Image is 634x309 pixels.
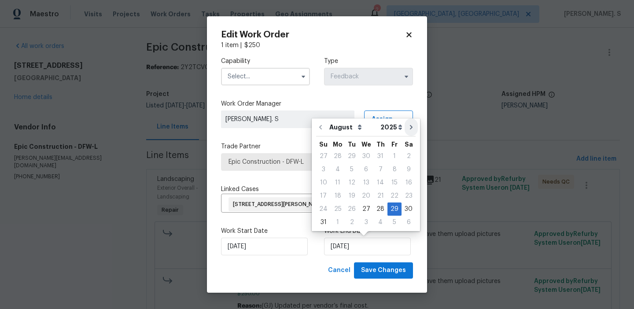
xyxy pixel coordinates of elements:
[345,190,359,202] div: 19
[316,150,331,162] div: 27
[233,201,329,208] span: [STREET_ADDRESS][PERSON_NAME]
[316,202,331,216] div: Sun Aug 24 2025
[244,42,260,48] span: $ 250
[359,190,373,202] div: 20
[387,202,402,216] div: Fri Aug 29 2025
[331,177,345,189] div: 11
[221,238,308,255] input: M/D/YYYY
[331,189,345,202] div: Mon Aug 18 2025
[402,190,416,202] div: 23
[401,71,412,82] button: Show options
[345,176,359,189] div: Tue Aug 12 2025
[221,30,405,39] h2: Edit Work Order
[391,141,398,147] abbr: Friday
[316,177,331,189] div: 10
[221,227,310,235] label: Work Start Date
[345,163,359,176] div: 5
[359,203,373,215] div: 27
[345,216,359,229] div: Tue Sep 02 2025
[373,150,387,163] div: Thu Jul 31 2025
[361,265,406,276] span: Save Changes
[373,202,387,216] div: Thu Aug 28 2025
[331,150,345,162] div: 28
[378,121,405,134] select: Year
[402,189,416,202] div: Sat Aug 23 2025
[402,203,416,215] div: 30
[359,150,373,163] div: Wed Jul 30 2025
[324,227,413,235] label: Work End Date
[373,150,387,162] div: 31
[373,203,387,215] div: 28
[402,216,416,229] div: Sat Sep 06 2025
[221,99,413,108] label: Work Order Manager
[387,150,402,163] div: Fri Aug 01 2025
[359,177,373,189] div: 13
[316,203,331,215] div: 24
[373,176,387,189] div: Thu Aug 14 2025
[402,176,416,189] div: Sat Aug 16 2025
[373,163,387,176] div: 7
[402,163,416,176] div: 9
[331,202,345,216] div: Mon Aug 25 2025
[328,265,350,276] span: Cancel
[345,163,359,176] div: Tue Aug 05 2025
[316,163,331,176] div: 3
[345,150,359,162] div: 29
[331,190,345,202] div: 18
[314,118,327,136] button: Go to previous month
[387,216,402,228] div: 5
[387,150,402,162] div: 1
[221,57,310,66] label: Capability
[373,177,387,189] div: 14
[373,216,387,229] div: Thu Sep 04 2025
[316,163,331,176] div: Sun Aug 03 2025
[229,158,405,166] span: Epic Construction - DFW-L
[359,163,373,176] div: 6
[324,238,411,255] input: M/D/YYYY
[327,121,378,134] select: Month
[333,141,343,147] abbr: Monday
[324,68,413,85] input: Select...
[405,141,413,147] abbr: Saturday
[373,163,387,176] div: Thu Aug 07 2025
[402,150,416,163] div: Sat Aug 02 2025
[319,141,328,147] abbr: Sunday
[402,202,416,216] div: Sat Aug 30 2025
[221,185,259,194] span: Linked Cases
[372,115,393,124] span: Assign
[373,190,387,202] div: 21
[359,216,373,229] div: Wed Sep 03 2025
[348,141,356,147] abbr: Tuesday
[402,177,416,189] div: 16
[405,118,418,136] button: Go to next month
[387,163,402,176] div: Fri Aug 08 2025
[387,189,402,202] div: Fri Aug 22 2025
[387,177,402,189] div: 15
[316,190,331,202] div: 17
[331,176,345,189] div: Mon Aug 11 2025
[359,176,373,189] div: Wed Aug 13 2025
[387,176,402,189] div: Fri Aug 15 2025
[316,216,331,229] div: Sun Aug 31 2025
[316,189,331,202] div: Sun Aug 17 2025
[221,142,413,151] label: Trade Partner
[387,203,402,215] div: 29
[376,141,385,147] abbr: Thursday
[298,71,309,82] button: Show options
[331,216,345,228] div: 1
[387,190,402,202] div: 22
[345,203,359,215] div: 26
[402,163,416,176] div: Sat Aug 09 2025
[354,262,413,279] button: Save Changes
[324,262,354,279] button: Cancel
[316,176,331,189] div: Sun Aug 10 2025
[359,163,373,176] div: Wed Aug 06 2025
[345,150,359,163] div: Tue Jul 29 2025
[359,189,373,202] div: Wed Aug 20 2025
[345,177,359,189] div: 12
[402,216,416,228] div: 6
[331,216,345,229] div: Mon Sep 01 2025
[221,41,413,50] div: 1 item |
[225,115,350,124] span: [PERSON_NAME]. S
[359,150,373,162] div: 30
